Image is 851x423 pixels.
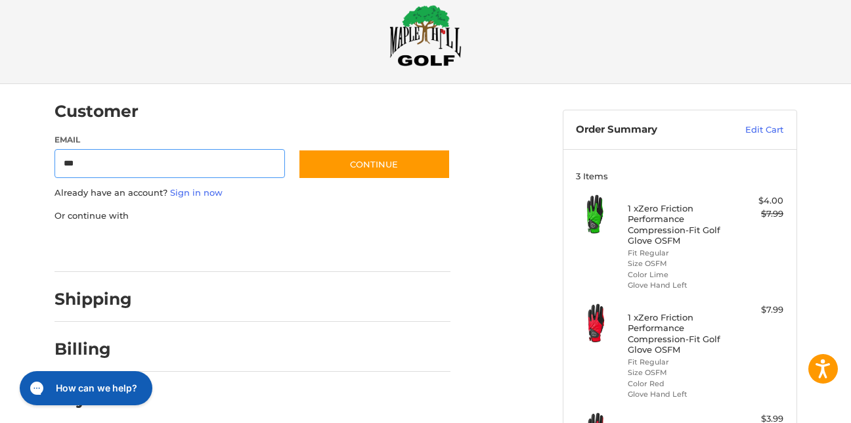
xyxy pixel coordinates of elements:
[55,101,139,122] h2: Customer
[731,194,783,208] div: $4.00
[628,367,728,378] li: Size OSFM
[389,5,462,66] img: Maple Hill Golf
[273,235,371,259] iframe: PayPal-venmo
[628,357,728,368] li: Fit Regular
[717,123,783,137] a: Edit Cart
[628,269,728,280] li: Color Lime
[162,235,260,259] iframe: PayPal-paylater
[576,171,783,181] h3: 3 Items
[628,248,728,259] li: Fit Regular
[50,235,148,259] iframe: PayPal-paypal
[628,312,728,355] h4: 1 x Zero Friction Performance Compression-Fit Golf Glove OSFM
[55,187,450,200] p: Already have an account?
[55,289,132,309] h2: Shipping
[55,339,131,359] h2: Billing
[170,187,223,198] a: Sign in now
[576,123,717,137] h3: Order Summary
[731,303,783,317] div: $7.99
[55,210,450,223] p: Or continue with
[298,149,450,179] button: Continue
[55,134,286,146] label: Email
[731,208,783,221] div: $7.99
[628,389,728,400] li: Glove Hand Left
[628,203,728,246] h4: 1 x Zero Friction Performance Compression-Fit Golf Glove OSFM
[628,280,728,291] li: Glove Hand Left
[628,378,728,390] li: Color Red
[628,258,728,269] li: Size OSFM
[13,367,156,410] iframe: Gorgias live chat messenger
